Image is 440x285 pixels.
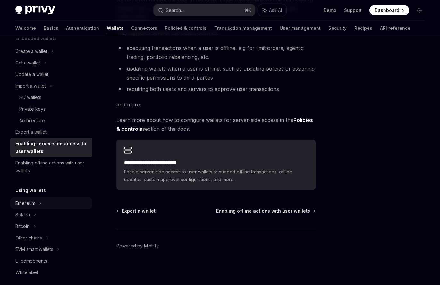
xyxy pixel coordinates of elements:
[15,199,35,207] div: Ethereum
[216,208,315,214] a: Enabling offline actions with user wallets
[19,105,46,113] div: Private keys
[154,4,255,16] button: Search...⌘K
[19,117,45,124] div: Architecture
[10,103,92,115] a: Private keys
[131,21,157,36] a: Connectors
[280,21,321,36] a: User management
[10,255,92,267] a: UI components
[116,243,159,249] a: Powered by Mintlify
[10,126,92,138] a: Export a wallet
[15,6,55,15] img: dark logo
[375,7,399,13] span: Dashboard
[15,211,30,219] div: Solana
[10,138,92,157] a: Enabling server-side access to user wallets
[116,115,316,133] span: Learn more about how to configure wallets for server-side access in the section of the docs.
[258,4,286,16] button: Ask AI
[344,7,362,13] a: Support
[10,157,92,176] a: Enabling offline actions with user wallets
[117,208,156,214] a: Export a wallet
[116,64,316,82] li: updating wallets when a user is offline, such as updating policies or assigning specific permissi...
[15,140,89,155] div: Enabling server-side access to user wallets
[214,21,272,36] a: Transaction management
[122,208,156,214] span: Export a wallet
[15,21,36,36] a: Welcome
[15,269,38,276] div: Whitelabel
[216,208,310,214] span: Enabling offline actions with user wallets
[324,7,336,13] a: Demo
[10,69,92,80] a: Update a wallet
[15,47,47,55] div: Create a wallet
[380,21,410,36] a: API reference
[124,168,308,183] span: Enable server-side access to user wallets to support offline transactions, offline updates, custo...
[15,71,48,78] div: Update a wallet
[15,159,89,174] div: Enabling offline actions with user wallets
[66,21,99,36] a: Authentication
[116,85,316,94] li: requiring both users and servers to approve user transactions
[10,115,92,126] a: Architecture
[414,5,425,15] button: Toggle dark mode
[19,94,41,101] div: HD wallets
[369,5,409,15] a: Dashboard
[15,59,40,67] div: Get a wallet
[166,6,184,14] div: Search...
[244,8,251,13] span: ⌘ K
[354,21,372,36] a: Recipes
[107,21,123,36] a: Wallets
[116,100,316,109] span: and more.
[15,128,47,136] div: Export a wallet
[15,187,46,194] h5: Using wallets
[116,44,316,62] li: executing transactions when a user is offline, e.g for limit orders, agentic trading, portfolio r...
[328,21,347,36] a: Security
[15,82,46,90] div: Import a wallet
[10,92,92,103] a: HD wallets
[165,21,207,36] a: Policies & controls
[10,267,92,278] a: Whitelabel
[15,222,30,230] div: Bitcoin
[15,234,42,242] div: Other chains
[15,246,53,253] div: EVM smart wallets
[44,21,58,36] a: Basics
[269,7,282,13] span: Ask AI
[15,257,47,265] div: UI components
